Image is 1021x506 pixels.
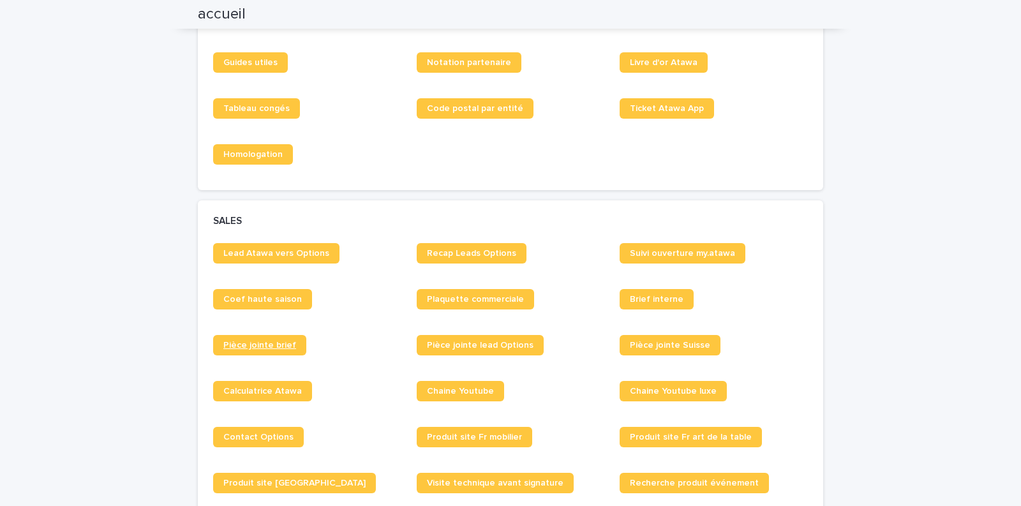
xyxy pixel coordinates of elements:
a: Lead Atawa vers Options [213,243,339,264]
span: Produit site Fr mobilier [427,433,522,442]
span: Produit site [GEOGRAPHIC_DATA] [223,479,366,487]
span: Calculatrice Atawa [223,387,302,396]
span: Lead Atawa vers Options [223,249,329,258]
a: Coef haute saison [213,289,312,309]
a: Code postal par entité [417,98,533,119]
span: Pièce jointe lead Options [427,341,533,350]
a: Brief interne [620,289,694,309]
a: Pièce jointe Suisse [620,335,720,355]
span: Pièce jointe brief [223,341,296,350]
span: Pièce jointe Suisse [630,341,710,350]
span: Ticket Atawa App [630,104,704,113]
span: Chaine Youtube [427,387,494,396]
span: Suivi ouverture my.atawa [630,249,735,258]
a: Homologation [213,144,293,165]
a: Recherche produit événement [620,473,769,493]
span: Notation partenaire [427,58,511,67]
span: Contact Options [223,433,294,442]
a: Ticket Atawa App [620,98,714,119]
a: Produit site [GEOGRAPHIC_DATA] [213,473,376,493]
a: Chaine Youtube [417,381,504,401]
span: Code postal par entité [427,104,523,113]
a: Recap Leads Options [417,243,526,264]
a: Pièce jointe brief [213,335,306,355]
span: Plaquette commerciale [427,295,524,304]
a: Produit site Fr mobilier [417,427,532,447]
a: Suivi ouverture my.atawa [620,243,745,264]
a: Pièce jointe lead Options [417,335,544,355]
a: Chaine Youtube luxe [620,381,727,401]
span: Brief interne [630,295,683,304]
span: Produit site Fr art de la table [630,433,752,442]
h2: accueil [198,5,246,24]
a: Visite technique avant signature [417,473,574,493]
a: Tableau congés [213,98,300,119]
span: Homologation [223,150,283,159]
span: Recap Leads Options [427,249,516,258]
a: Contact Options [213,427,304,447]
span: Coef haute saison [223,295,302,304]
span: Chaine Youtube luxe [630,387,717,396]
a: Plaquette commerciale [417,289,534,309]
span: Tableau congés [223,104,290,113]
span: Guides utiles [223,58,278,67]
a: Calculatrice Atawa [213,381,312,401]
a: Notation partenaire [417,52,521,73]
span: Recherche produit événement [630,479,759,487]
a: Produit site Fr art de la table [620,427,762,447]
span: Visite technique avant signature [427,479,563,487]
span: Livre d'or Atawa [630,58,697,67]
a: Livre d'or Atawa [620,52,708,73]
h2: SALES [213,216,242,227]
a: Guides utiles [213,52,288,73]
